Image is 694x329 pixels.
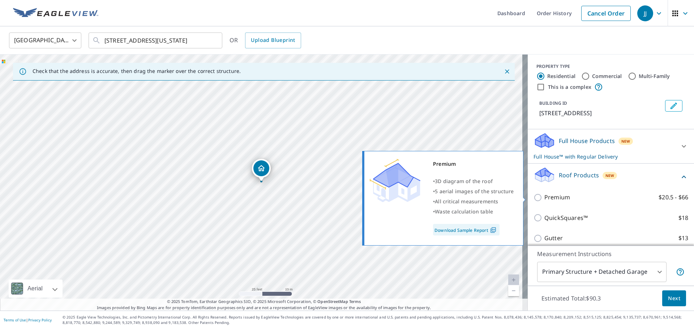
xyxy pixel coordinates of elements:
[13,8,98,19] img: EV Logo
[230,33,301,48] div: OR
[581,6,631,21] a: Cancel Order
[637,5,653,21] div: JJ
[435,208,493,215] span: Waste calculation table
[537,262,667,282] div: Primary Structure + Detached Garage
[9,30,81,51] div: [GEOGRAPHIC_DATA]
[539,109,662,117] p: [STREET_ADDRESS]
[508,285,519,296] a: Current Level 20, Zoom Out
[662,290,686,307] button: Next
[167,299,361,305] span: © 2025 TomTom, Earthstar Geographics SIO, © 2025 Microsoft Corporation, ©
[28,317,52,322] a: Privacy Policy
[251,36,295,45] span: Upload Blueprint
[534,132,688,160] div: Full House ProductsNewFull House™ with Regular Delivery
[433,207,514,217] div: •
[435,178,493,185] span: 3D diagram of the roof
[559,137,615,145] p: Full House Products
[539,100,567,106] p: BUILDING ID
[534,166,688,187] div: Roof ProductsNew
[668,294,680,303] span: Next
[25,280,45,298] div: Aerial
[433,224,500,235] a: Download Sample Report
[4,318,52,322] p: |
[592,73,622,80] label: Commercial
[534,153,675,160] p: Full House™ with Regular Delivery
[245,33,301,48] a: Upload Blueprint
[435,198,498,205] span: All critical measurements
[537,250,685,258] p: Measurement Instructions
[621,138,630,144] span: New
[659,193,688,202] p: $20.5 - $66
[502,67,512,76] button: Close
[665,100,682,112] button: Edit building 1
[548,83,591,91] label: This is a complex
[508,274,519,285] a: Current Level 20, Zoom In Disabled
[317,299,348,304] a: OpenStreetMap
[33,68,241,74] p: Check that the address is accurate, then drag the marker over the correct structure.
[547,73,575,80] label: Residential
[433,186,514,196] div: •
[9,280,63,298] div: Aerial
[678,234,688,243] p: $13
[370,159,420,202] img: Premium
[433,196,514,207] div: •
[544,193,570,202] p: Premium
[349,299,361,304] a: Terms
[544,234,563,243] p: Gutter
[605,173,614,178] span: New
[104,30,207,51] input: Search by address or latitude-longitude
[676,268,685,276] span: Your report will include the primary structure and a detached garage if one exists.
[488,227,498,233] img: Pdf Icon
[63,315,690,325] p: © 2025 Eagle View Technologies, Inc. and Pictometry International Corp. All Rights Reserved. Repo...
[639,73,670,80] label: Multi-Family
[4,317,26,322] a: Terms of Use
[252,159,271,181] div: Dropped pin, building 1, Residential property, 2700 SE 91st St Moore, OK 73160
[536,290,607,306] p: Estimated Total: $90.3
[433,159,514,169] div: Premium
[544,213,588,222] p: QuickSquares™
[536,63,685,70] div: PROPERTY TYPE
[433,176,514,186] div: •
[678,213,688,222] p: $18
[435,188,514,195] span: 5 aerial images of the structure
[559,171,599,179] p: Roof Products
